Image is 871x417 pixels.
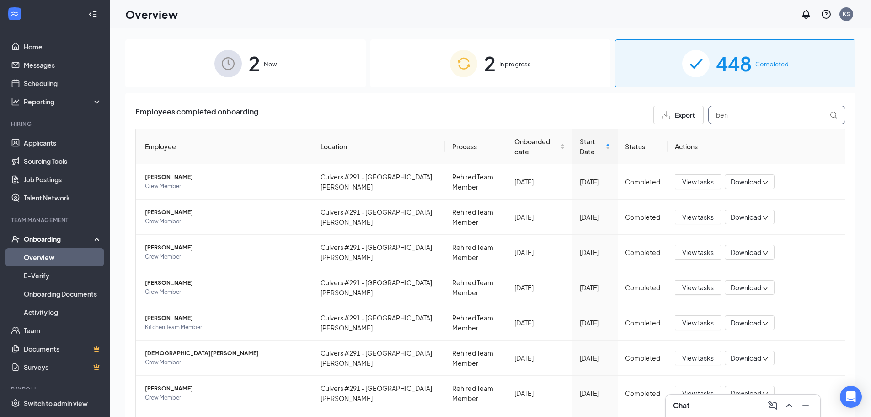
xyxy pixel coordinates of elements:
div: KS [843,10,850,18]
span: Download [731,389,761,398]
span: Crew Member [145,182,306,191]
span: Crew Member [145,393,306,402]
td: Rehired Team Member [445,270,508,305]
span: 2 [248,48,260,79]
span: Download [731,248,761,257]
svg: Analysis [11,97,20,106]
span: Download [731,212,761,222]
h1: Overview [125,6,178,22]
div: [DATE] [514,247,565,257]
span: down [762,391,769,397]
button: View tasks [675,280,721,295]
button: Export [653,106,704,124]
span: View tasks [682,282,714,292]
span: 448 [716,48,752,79]
button: View tasks [675,315,721,330]
a: Home [24,38,102,56]
span: [PERSON_NAME] [145,173,306,182]
div: Completed [625,353,660,363]
span: Start Date [580,136,604,157]
div: Open Intercom Messenger [840,386,862,408]
div: Reporting [24,97,102,106]
th: Status [618,129,668,164]
td: Culvers #291 - [GEOGRAPHIC_DATA][PERSON_NAME] [313,235,445,270]
svg: Collapse [88,10,97,19]
span: Download [731,283,761,292]
span: Export [675,112,695,118]
div: [DATE] [580,212,610,222]
a: E-Verify [24,266,102,285]
span: Completed [755,60,789,69]
span: Crew Member [145,252,306,261]
span: Employees completed onboarding [135,106,258,124]
span: [PERSON_NAME] [145,243,306,252]
a: Job Postings [24,170,102,189]
svg: ComposeMessage [767,400,778,411]
a: Overview [24,248,102,266]
div: [DATE] [514,388,565,398]
span: Download [731,177,761,187]
span: View tasks [682,212,714,222]
span: View tasks [682,353,714,363]
button: View tasks [675,245,721,260]
svg: QuestionInfo [821,9,832,20]
a: Scheduling [24,74,102,92]
a: SurveysCrown [24,358,102,376]
button: View tasks [675,210,721,224]
td: Culvers #291 - [GEOGRAPHIC_DATA][PERSON_NAME] [313,376,445,411]
span: [PERSON_NAME] [145,278,306,287]
div: Payroll [11,385,100,393]
div: [DATE] [514,318,565,328]
td: Rehired Team Member [445,200,508,235]
th: Process [445,129,508,164]
span: In progress [499,60,531,69]
svg: ChevronUp [784,400,795,411]
a: Applicants [24,134,102,152]
div: [DATE] [580,177,610,187]
span: 2 [484,48,496,79]
div: Onboarding [24,234,94,244]
div: [DATE] [580,282,610,292]
span: down [762,215,769,221]
div: Switch to admin view [24,399,88,408]
td: Rehired Team Member [445,305,508,341]
td: Culvers #291 - [GEOGRAPHIC_DATA][PERSON_NAME] [313,270,445,305]
span: [PERSON_NAME] [145,314,306,323]
span: down [762,285,769,292]
td: Rehired Team Member [445,376,508,411]
div: Completed [625,247,660,257]
div: [DATE] [514,282,565,292]
svg: Minimize [800,400,811,411]
td: Culvers #291 - [GEOGRAPHIC_DATA][PERSON_NAME] [313,200,445,235]
div: Completed [625,177,660,187]
td: Culvers #291 - [GEOGRAPHIC_DATA][PERSON_NAME] [313,164,445,200]
th: Location [313,129,445,164]
div: [DATE] [580,247,610,257]
span: down [762,250,769,256]
th: Actions [668,129,845,164]
div: [DATE] [514,177,565,187]
td: Rehired Team Member [445,341,508,376]
div: Completed [625,388,660,398]
th: Employee [136,129,313,164]
div: Completed [625,318,660,328]
td: Rehired Team Member [445,164,508,200]
a: DocumentsCrown [24,340,102,358]
th: Onboarded date [507,129,572,164]
span: New [264,60,277,69]
input: Search by Name, Job Posting, or Process [708,106,845,124]
div: Completed [625,212,660,222]
span: Download [731,353,761,363]
svg: Notifications [801,9,812,20]
a: Activity log [24,303,102,321]
a: Talent Network [24,189,102,207]
td: Culvers #291 - [GEOGRAPHIC_DATA][PERSON_NAME] [313,341,445,376]
span: [PERSON_NAME] [145,208,306,217]
a: Onboarding Documents [24,285,102,303]
span: down [762,179,769,186]
span: Crew Member [145,287,306,297]
button: ChevronUp [782,398,796,413]
svg: Settings [11,399,20,408]
button: View tasks [675,386,721,401]
span: [DEMOGRAPHIC_DATA][PERSON_NAME] [145,349,306,358]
